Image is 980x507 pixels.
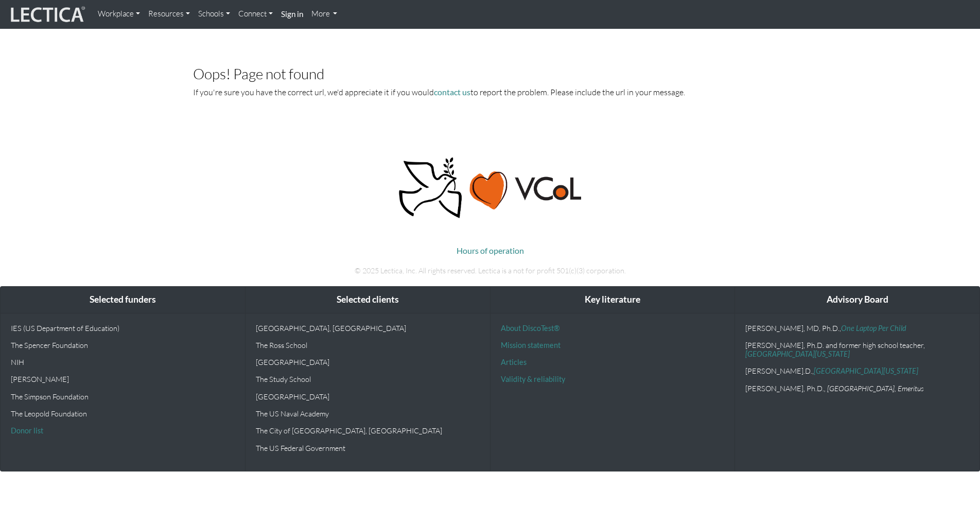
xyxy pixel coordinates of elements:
[735,287,979,313] div: Advisory Board
[11,341,235,349] p: The Spencer Foundation
[234,4,277,24] a: Connect
[745,341,969,359] p: [PERSON_NAME], Ph.D. and former high school teacher,
[144,4,194,24] a: Resources
[491,287,735,313] div: Key literature
[256,409,480,418] p: The US Naval Academy
[501,375,565,383] a: Validity & reliability
[94,4,144,24] a: Workplace
[11,324,235,333] p: IES (US Department of Education)
[11,409,235,418] p: The Leopold Foundation
[501,358,527,366] a: Articles
[11,392,235,401] p: The Simpson Foundation
[814,366,918,375] a: [GEOGRAPHIC_DATA][US_STATE]
[841,324,906,333] a: One Laptop Per Child
[745,384,969,393] p: [PERSON_NAME], Ph.D.
[256,341,480,349] p: The Ross School
[256,358,480,366] p: [GEOGRAPHIC_DATA]
[434,87,470,97] a: contact us
[277,4,307,25] a: Sign in
[8,5,85,24] img: lecticalive
[824,384,924,393] em: , [GEOGRAPHIC_DATA], Emeritus
[1,287,245,313] div: Selected funders
[501,324,559,333] a: About DiscoTest®
[193,86,786,98] p: If you're sure you have the correct url, we'd appreciate it if you would to report the problem. P...
[11,375,235,383] p: [PERSON_NAME]
[11,426,43,435] a: Donor list
[396,156,584,220] img: Peace, love, VCoL
[457,246,524,255] a: Hours of operation
[11,358,235,366] p: NIH
[745,324,969,333] p: [PERSON_NAME], MD, Ph.D.,
[745,366,969,375] p: [PERSON_NAME].D.,
[501,341,561,349] a: Mission statement
[307,4,342,24] a: More
[193,66,786,82] h3: Oops! Page not found
[281,9,303,19] strong: Sign in
[256,444,480,452] p: The US Federal Government
[745,349,850,358] a: [GEOGRAPHIC_DATA][US_STATE]
[256,426,480,435] p: The City of [GEOGRAPHIC_DATA], [GEOGRAPHIC_DATA]
[256,375,480,383] p: The Study School
[194,4,234,24] a: Schools
[256,392,480,401] p: [GEOGRAPHIC_DATA]
[246,287,490,313] div: Selected clients
[204,265,776,276] p: © 2025 Lectica, Inc. All rights reserved. Lectica is a not for profit 501(c)(3) corporation.
[256,324,480,333] p: [GEOGRAPHIC_DATA], [GEOGRAPHIC_DATA]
